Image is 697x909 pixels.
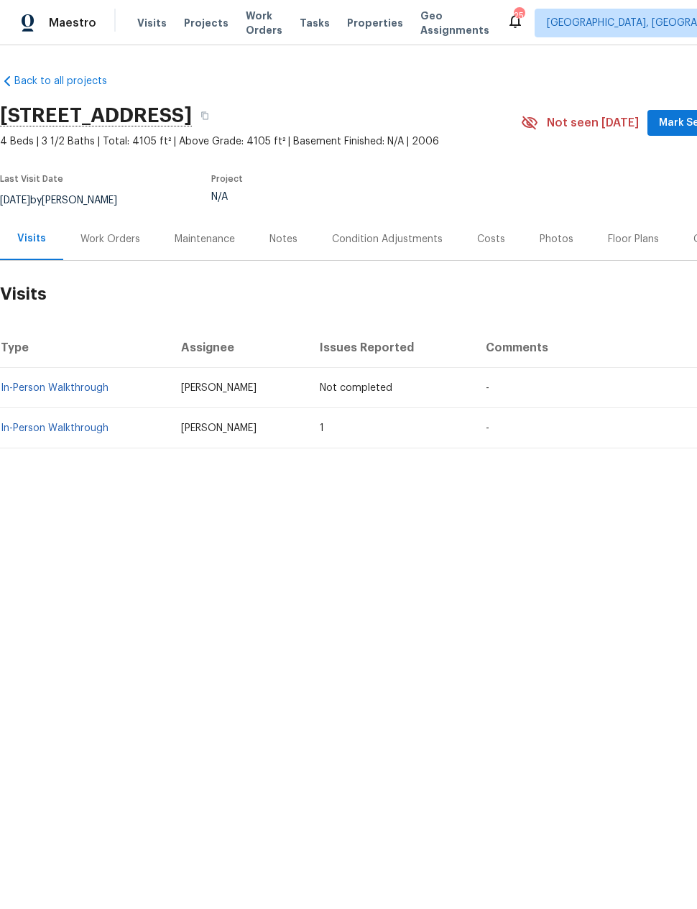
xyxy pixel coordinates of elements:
[49,16,96,30] span: Maestro
[514,9,524,23] div: 25
[320,383,392,393] span: Not completed
[1,383,109,393] a: In-Person Walkthrough
[184,16,229,30] span: Projects
[192,103,218,129] button: Copy Address
[540,232,573,246] div: Photos
[320,423,324,433] span: 1
[486,383,489,393] span: -
[332,232,443,246] div: Condition Adjustments
[80,232,140,246] div: Work Orders
[477,232,505,246] div: Costs
[308,328,474,368] th: Issues Reported
[420,9,489,37] span: Geo Assignments
[211,192,487,202] div: N/A
[181,383,257,393] span: [PERSON_NAME]
[486,423,489,433] span: -
[211,175,243,183] span: Project
[608,232,659,246] div: Floor Plans
[137,16,167,30] span: Visits
[17,231,46,246] div: Visits
[269,232,297,246] div: Notes
[175,232,235,246] div: Maintenance
[347,16,403,30] span: Properties
[1,423,109,433] a: In-Person Walkthrough
[246,9,282,37] span: Work Orders
[300,18,330,28] span: Tasks
[181,423,257,433] span: [PERSON_NAME]
[170,328,309,368] th: Assignee
[547,116,639,130] span: Not seen [DATE]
